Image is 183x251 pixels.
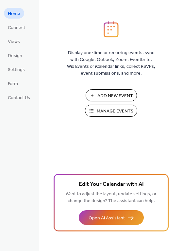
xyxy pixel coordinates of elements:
button: Manage Events [85,105,137,117]
span: Form [8,81,18,87]
span: Home [8,10,20,17]
a: Design [4,50,26,61]
span: Connect [8,24,25,31]
a: Connect [4,22,29,33]
span: Contact Us [8,95,30,101]
span: Add New Event [97,93,133,99]
button: Add New Event [86,89,137,101]
span: Design [8,52,22,59]
img: logo_icon.svg [104,21,119,37]
a: Settings [4,64,29,75]
a: Contact Us [4,92,34,103]
span: Views [8,38,20,45]
span: Manage Events [97,108,133,115]
span: Display one-time or recurring events, sync with Google, Outlook, Zoom, Eventbrite, Wix Events or ... [67,50,155,77]
a: Form [4,78,22,89]
a: Home [4,8,24,19]
span: Want to adjust the layout, update settings, or change the design? The assistant can help. [66,190,157,205]
span: Open AI Assistant [89,215,125,222]
span: Settings [8,66,25,73]
button: Open AI Assistant [79,210,144,225]
span: Edit Your Calendar with AI [79,180,144,189]
a: Views [4,36,24,47]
